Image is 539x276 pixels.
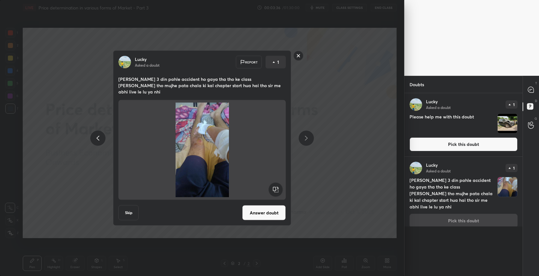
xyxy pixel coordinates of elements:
p: Lucky [426,99,438,104]
img: 36fe5b7b90724607a82f2bc02fe5f37c.jpg [118,56,131,69]
h4: [PERSON_NAME] 3 din pahle accident ho gaya tha tho ke class [PERSON_NAME] tho mujhe pata chala ki... [410,177,495,210]
p: T [535,81,537,86]
h4: Please help me with this doubt [410,113,495,134]
img: 36fe5b7b90724607a82f2bc02fe5f37c.jpg [410,162,422,174]
p: Asked a doubt [426,168,451,173]
p: Lucky [135,57,147,62]
img: 1759467302LWQ67C.JPEG [498,114,517,133]
p: Asked a doubt [426,105,451,110]
p: Doubts [404,76,429,93]
button: Pick this doubt [410,137,518,151]
p: 1 [277,59,279,65]
button: Answer doubt [242,205,286,220]
p: [PERSON_NAME] 3 din pahle accident ho gaya tha tho ke class [PERSON_NAME] tho mujhe pata chala ki... [118,76,286,95]
p: Asked a doubt [135,63,159,68]
button: Skip [118,205,139,220]
img: 36fe5b7b90724607a82f2bc02fe5f37c.jpg [410,98,422,111]
p: D [535,99,537,103]
div: Report [236,56,262,69]
p: 1 [513,166,515,170]
img: 17594672140JWW3C.JPEG [126,103,278,197]
p: 1 [513,103,515,106]
img: 17594672140JWW3C.JPEG [498,177,517,197]
div: grid [404,93,523,276]
p: G [535,116,537,121]
p: Lucky [426,163,438,168]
